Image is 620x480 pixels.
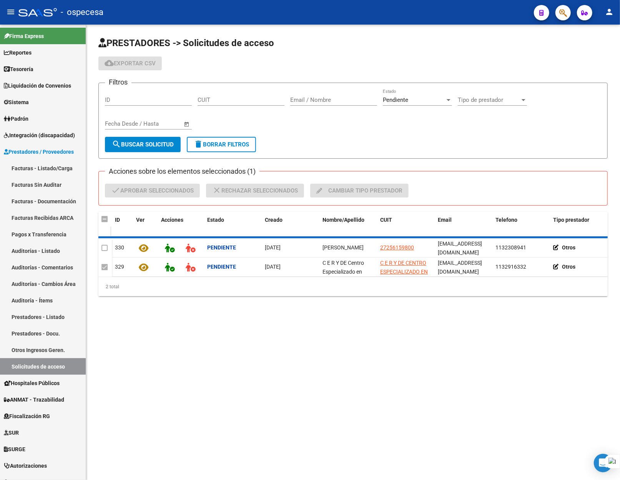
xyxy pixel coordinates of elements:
[4,48,32,57] span: Reportes
[207,264,236,270] strong: Pendiente
[4,462,47,470] span: Autorizaciones
[322,244,364,251] span: MARISA ALEJANDRA RUIZ
[158,212,204,237] datatable-header-cell: Acciones
[594,454,612,472] div: Open Intercom Messenger
[4,32,44,40] span: Firma Express
[4,445,25,453] span: SURGE
[204,212,262,237] datatable-header-cell: Estado
[4,115,28,123] span: Padrón
[310,184,409,198] button: Cambiar tipo prestador
[495,217,517,223] span: Telefono
[495,264,526,270] span: 1132916332
[553,217,589,223] span: Tipo prestador
[322,217,364,223] span: Nombre/Apellido
[438,241,482,256] span: TRANSPORTEMA.RI@GMAIL.COM
[562,264,575,270] strong: Otros
[136,217,145,223] span: Ver
[4,412,50,420] span: Fiscalización RG
[105,120,130,127] input: Start date
[6,7,15,17] mat-icon: menu
[115,264,124,270] span: 329
[265,217,283,223] span: Creado
[207,244,236,251] strong: Pendiente
[187,137,256,152] button: Borrar Filtros
[4,395,64,404] span: ANMAT - Trazabilidad
[133,212,158,237] datatable-header-cell: Ver
[265,264,281,270] span: [DATE]
[98,56,162,70] button: Exportar CSV
[115,244,124,251] span: 330
[98,38,274,48] span: PRESTADORES -> Solicitudes de acceso
[98,277,608,296] div: 2 total
[212,184,298,198] span: Rechazar seleccionados
[61,4,103,21] span: - ospecesa
[112,212,133,237] datatable-header-cell: ID
[435,212,492,237] datatable-header-cell: Email
[194,140,203,149] mat-icon: delete
[550,212,608,237] datatable-header-cell: Tipo prestador
[207,217,224,223] span: Estado
[316,184,402,198] span: Cambiar tipo prestador
[206,184,304,198] button: Rechazar seleccionados
[458,96,520,103] span: Tipo de prestador
[380,217,392,223] span: CUIT
[4,65,33,73] span: Tesorería
[4,148,74,156] span: Prestadores / Proveedores
[161,217,183,223] span: Acciones
[262,212,319,237] datatable-header-cell: Creado
[212,186,221,195] mat-icon: close
[4,379,60,387] span: Hospitales Públicos
[495,244,526,251] span: 1132308941
[137,120,174,127] input: End date
[105,137,181,152] button: Buscar solicitud
[105,184,200,198] button: Aprobar seleccionados
[4,429,19,437] span: SUR
[562,244,575,251] strong: Otros
[322,260,364,292] span: C E R Y DE Centro Especializado en Rehabilitacion y Deporte SRL
[105,166,259,177] h3: Acciones sobre los elementos seleccionados (1)
[115,217,120,223] span: ID
[605,7,614,17] mat-icon: person
[438,260,482,275] span: elizabethcerutti571@hotmail.com
[438,217,452,223] span: Email
[105,77,131,88] h3: Filtros
[105,58,114,68] mat-icon: cloud_download
[380,260,428,292] span: C E R Y DE CENTRO ESPECIALIZADO EN REHABILITACION Y DEPORTE SRL
[111,184,194,198] span: Aprobar seleccionados
[377,212,435,237] datatable-header-cell: CUIT
[112,141,174,148] span: Buscar solicitud
[105,60,156,67] span: Exportar CSV
[383,96,408,103] span: Pendiente
[319,212,377,237] datatable-header-cell: Nombre/Apellido
[4,98,29,106] span: Sistema
[183,120,191,129] button: Open calendar
[111,186,120,195] mat-icon: check
[4,81,71,90] span: Liquidación de Convenios
[194,141,249,148] span: Borrar Filtros
[492,212,550,237] datatable-header-cell: Telefono
[112,140,121,149] mat-icon: search
[265,244,281,251] span: [DATE]
[4,131,75,140] span: Integración (discapacidad)
[380,244,414,251] span: 27256159800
